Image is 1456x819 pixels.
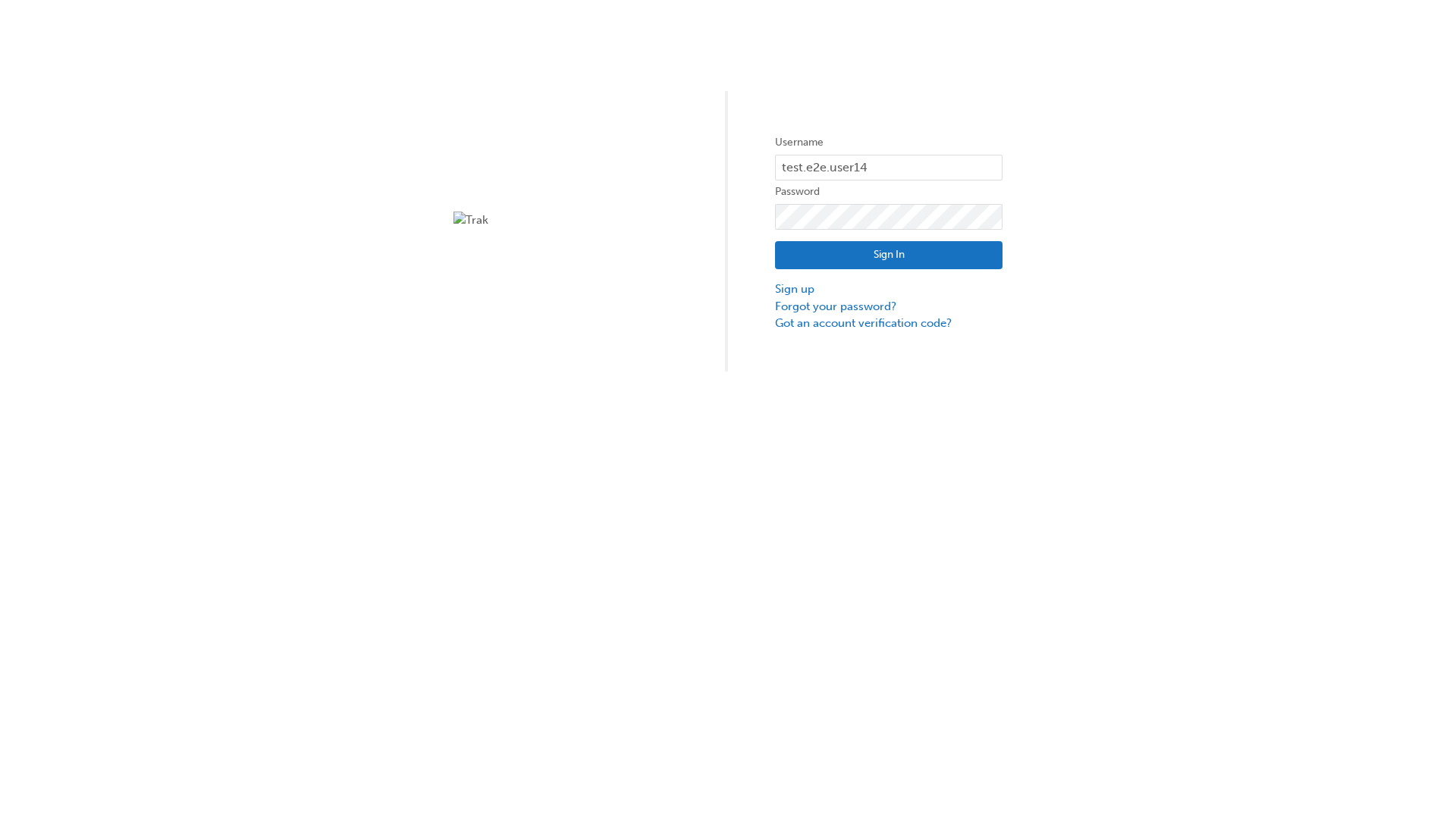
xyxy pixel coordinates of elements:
[775,281,1003,298] a: Sign up
[775,298,1003,315] a: Forgot your password?
[775,315,1003,332] a: Got an account verification code?
[775,183,1003,201] label: Password
[453,212,681,229] img: Trak
[775,241,1003,270] button: Sign In
[775,155,1003,180] input: Username
[775,133,1003,152] label: Username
